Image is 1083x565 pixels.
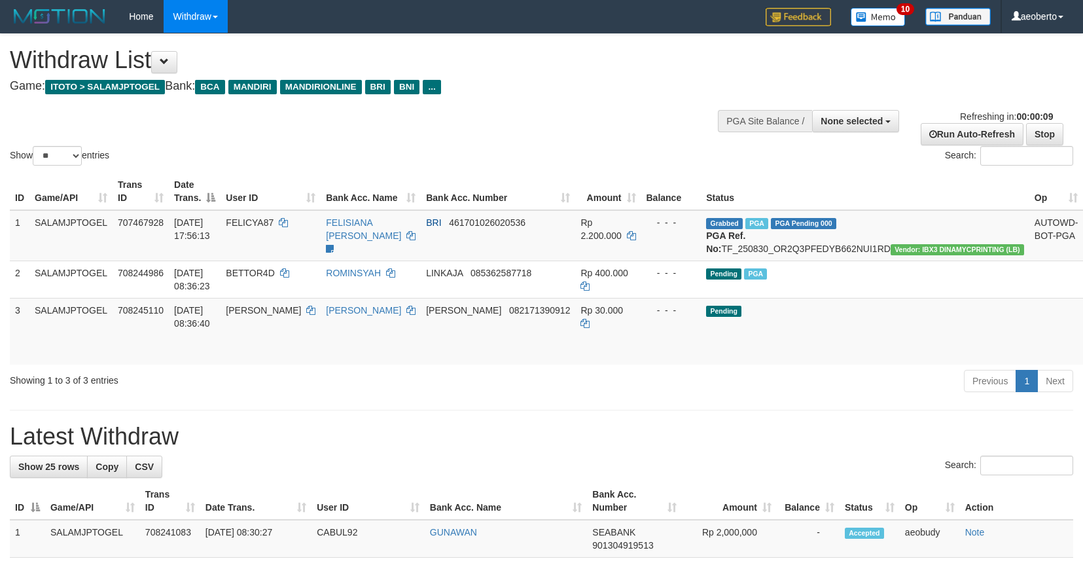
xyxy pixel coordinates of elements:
[980,146,1073,166] input: Search:
[10,369,442,387] div: Showing 1 to 3 of 3 entries
[426,305,501,316] span: [PERSON_NAME]
[897,3,914,15] span: 10
[135,462,154,472] span: CSV
[580,268,628,278] span: Rp 400.000
[200,520,311,558] td: [DATE] 08:30:27
[426,217,441,228] span: BRI
[641,173,701,210] th: Balance
[964,370,1016,392] a: Previous
[326,268,381,278] a: ROMINSYAH
[706,306,741,317] span: Pending
[766,8,831,26] img: Feedback.jpg
[29,261,113,298] td: SALAMJPTOGEL
[10,146,109,166] label: Show entries
[592,540,653,551] span: Copy 901304919513 to clipboard
[1037,370,1073,392] a: Next
[845,528,884,539] span: Accepted
[140,520,200,558] td: 708241083
[321,173,421,210] th: Bank Acc. Name: activate to sort column ascending
[812,110,899,132] button: None selected
[682,520,777,558] td: Rp 2,000,000
[744,268,767,280] span: Marked by aeobudy
[10,173,29,210] th: ID
[174,305,210,329] span: [DATE] 08:36:40
[140,483,200,520] th: Trans ID: activate to sort column ascending
[509,305,570,316] span: Copy 082171390912 to clipboard
[226,268,274,278] span: BETTOR4D
[394,80,419,94] span: BNI
[647,216,696,229] div: - - -
[228,80,277,94] span: MANDIRI
[10,456,88,478] a: Show 25 rows
[706,268,741,280] span: Pending
[45,483,140,520] th: Game/API: activate to sort column ascending
[1016,111,1053,122] strong: 00:00:09
[701,210,1029,261] td: TF_250830_OR2Q3PFEDYB662NUI1RD
[29,298,113,365] td: SALAMJPTOGEL
[421,173,575,210] th: Bank Acc. Number: activate to sort column ascending
[701,173,1029,210] th: Status
[900,483,960,520] th: Op: activate to sort column ascending
[280,80,362,94] span: MANDIRIONLINE
[1026,123,1063,145] a: Stop
[221,173,321,210] th: User ID: activate to sort column ascending
[777,520,840,558] td: -
[945,146,1073,166] label: Search:
[195,80,224,94] span: BCA
[470,268,531,278] span: Copy 085362587718 to clipboard
[745,218,768,229] span: Marked by aeohong
[118,217,164,228] span: 707467928
[87,456,127,478] a: Copy
[921,123,1023,145] a: Run Auto-Refresh
[980,456,1073,475] input: Search:
[33,146,82,166] select: Showentries
[118,268,164,278] span: 708244986
[45,520,140,558] td: SALAMJPTOGEL
[18,462,79,472] span: Show 25 rows
[10,424,1073,450] h1: Latest Withdraw
[326,217,401,241] a: FELISIANA [PERSON_NAME]
[426,268,463,278] span: LINKAJA
[449,217,525,228] span: Copy 461701026020536 to clipboard
[891,244,1024,255] span: Vendor URL: https://dashboard.q2checkout.com/secure
[425,483,587,520] th: Bank Acc. Name: activate to sort column ascending
[10,520,45,558] td: 1
[960,111,1053,122] span: Refreshing in:
[226,305,301,316] span: [PERSON_NAME]
[960,483,1073,520] th: Action
[10,47,709,73] h1: Withdraw List
[821,116,883,126] span: None selected
[126,456,162,478] a: CSV
[840,483,900,520] th: Status: activate to sort column ascending
[174,217,210,241] span: [DATE] 17:56:13
[226,217,274,228] span: FELICYA87
[706,230,745,254] b: PGA Ref. No:
[10,210,29,261] td: 1
[174,268,210,291] span: [DATE] 08:36:23
[10,483,45,520] th: ID: activate to sort column descending
[1016,370,1038,392] a: 1
[706,218,743,229] span: Grabbed
[945,456,1073,475] label: Search:
[592,527,635,538] span: SEABANK
[45,80,165,94] span: ITOTO > SALAMJPTOGEL
[96,462,118,472] span: Copy
[925,8,991,26] img: panduan.png
[682,483,777,520] th: Amount: activate to sort column ascending
[10,80,709,93] h4: Game: Bank:
[10,7,109,26] img: MOTION_logo.png
[575,173,641,210] th: Amount: activate to sort column ascending
[580,305,623,316] span: Rp 30.000
[311,520,425,558] td: CABUL92
[29,210,113,261] td: SALAMJPTOGEL
[965,527,985,538] a: Note
[777,483,840,520] th: Balance: activate to sort column ascending
[365,80,391,94] span: BRI
[851,8,906,26] img: Button%20Memo.svg
[900,520,960,558] td: aeobudy
[718,110,812,132] div: PGA Site Balance /
[169,173,221,210] th: Date Trans.: activate to sort column descending
[113,173,169,210] th: Trans ID: activate to sort column ascending
[587,483,682,520] th: Bank Acc. Number: activate to sort column ascending
[430,527,477,538] a: GUNAWAN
